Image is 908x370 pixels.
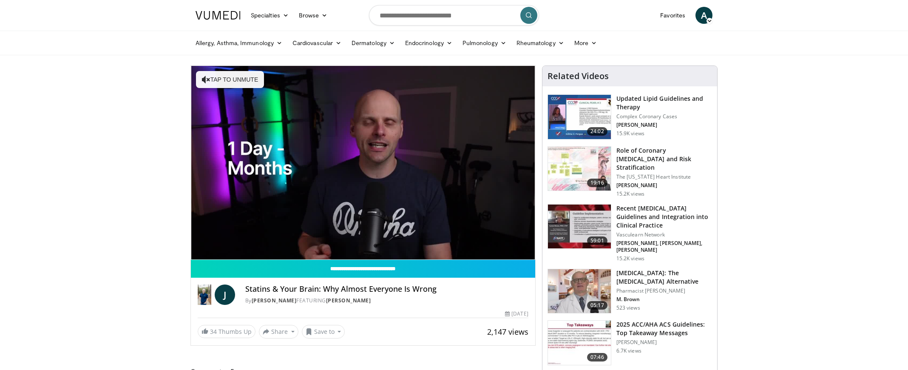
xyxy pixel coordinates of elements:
a: A [695,7,712,24]
h4: Statins & Your Brain: Why Almost Everyone Is Wrong [245,285,528,294]
h3: Role of Coronary [MEDICAL_DATA] and Risk Stratification [616,146,712,172]
p: [PERSON_NAME], [PERSON_NAME], [PERSON_NAME] [616,240,712,253]
a: Allergy, Asthma, Immunology [190,34,287,51]
p: M. Brown [616,296,712,303]
a: Favorites [655,7,690,24]
a: 07:46 2025 ACC/AHA ACS Guidelines: Top Takeaway Messages [PERSON_NAME] 6.7K views [548,320,712,365]
p: The [US_STATE] Heart Institute [616,174,712,180]
h4: Related Videos [548,71,609,81]
p: 15.9K views [616,130,644,137]
img: 369ac253-1227-4c00-b4e1-6e957fd240a8.150x105_q85_crop-smart_upscale.jpg [548,321,611,365]
img: 87825f19-cf4c-4b91-bba1-ce218758c6bb.150x105_q85_crop-smart_upscale.jpg [548,205,611,249]
a: Cardiovascular [287,34,346,51]
a: 24:02 Updated Lipid Guidelines and Therapy Complex Coronary Cases [PERSON_NAME] 15.9K views [548,94,712,139]
input: Search topics, interventions [369,5,539,26]
a: Endocrinology [400,34,457,51]
p: Pharmacist [PERSON_NAME] [616,287,712,294]
img: VuMedi Logo [196,11,241,20]
img: 1efa8c99-7b8a-4ab5-a569-1c219ae7bd2c.150x105_q85_crop-smart_upscale.jpg [548,147,611,191]
video-js: Video Player [191,66,535,260]
a: Pulmonology [457,34,511,51]
a: Dermatology [346,34,400,51]
p: 523 views [616,305,640,311]
img: 77f671eb-9394-4acc-bc78-a9f077f94e00.150x105_q85_crop-smart_upscale.jpg [548,95,611,139]
a: [PERSON_NAME] [252,297,297,304]
p: 6.7K views [616,347,641,354]
p: 15.2K views [616,255,644,262]
p: [PERSON_NAME] [616,122,712,128]
p: [PERSON_NAME] [616,339,712,346]
img: Dr. Jordan Rennicke [198,285,211,305]
button: Share [259,325,298,339]
p: [PERSON_NAME] [616,182,712,189]
a: Specialties [246,7,294,24]
a: 19:16 Role of Coronary [MEDICAL_DATA] and Risk Stratification The [US_STATE] Heart Institute [PER... [548,146,712,197]
span: 05:17 [587,301,607,310]
div: [DATE] [505,310,528,318]
a: Rheumatology [511,34,569,51]
p: 15.2K views [616,191,644,197]
h3: Updated Lipid Guidelines and Therapy [616,94,712,111]
div: By FEATURING [245,297,528,305]
span: 59:01 [587,236,607,245]
h3: [MEDICAL_DATA]: The [MEDICAL_DATA] Alternative [616,269,712,286]
button: Tap to unmute [196,71,264,88]
a: 34 Thumbs Up [198,325,255,338]
h3: Recent [MEDICAL_DATA] Guidelines and Integration into Clinical Practice [616,204,712,230]
a: Browse [294,7,333,24]
span: 34 [210,327,217,336]
p: Complex Coronary Cases [616,113,712,120]
a: 05:17 [MEDICAL_DATA]: The [MEDICAL_DATA] Alternative Pharmacist [PERSON_NAME] M. Brown 523 views [548,269,712,314]
p: Vasculearn Network [616,231,712,238]
a: More [569,34,602,51]
a: J [215,285,235,305]
a: 59:01 Recent [MEDICAL_DATA] Guidelines and Integration into Clinical Practice Vasculearn Network ... [548,204,712,262]
a: [PERSON_NAME] [326,297,371,304]
span: 24:02 [587,127,607,136]
span: 2,147 views [487,327,528,337]
button: Save to [302,325,345,339]
img: ce9609b9-a9bf-4b08-84dd-8eeb8ab29fc6.150x105_q85_crop-smart_upscale.jpg [548,269,611,313]
h3: 2025 ACC/AHA ACS Guidelines: Top Takeaway Messages [616,320,712,337]
span: 07:46 [587,353,607,361]
span: 19:16 [587,179,607,187]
